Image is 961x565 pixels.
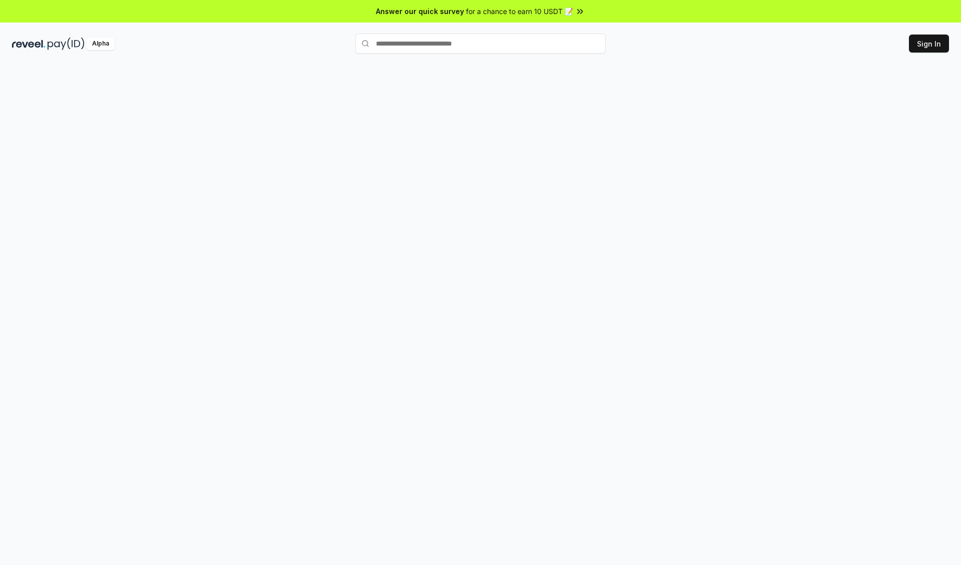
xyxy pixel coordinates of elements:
span: Answer our quick survey [376,6,464,17]
img: pay_id [48,38,85,50]
div: Alpha [87,38,115,50]
button: Sign In [909,35,949,53]
img: reveel_dark [12,38,46,50]
span: for a chance to earn 10 USDT 📝 [466,6,573,17]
